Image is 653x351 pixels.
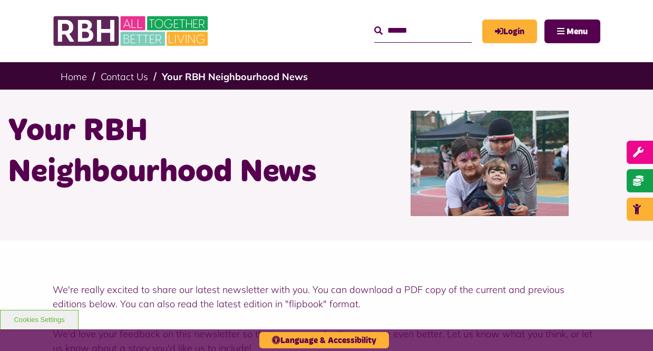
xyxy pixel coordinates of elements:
[53,282,600,311] p: We're really excited to share our latest newsletter with you. You can download a PDF copy of the ...
[482,19,537,43] a: MyRBH
[567,27,588,36] span: Menu
[8,111,319,193] h1: Your RBH Neighbourhood News
[61,71,87,83] a: Home
[101,71,148,83] a: Contact Us
[411,111,569,216] img: Freehold1
[544,19,600,43] button: Navigation
[53,11,211,52] img: RBH
[606,304,653,351] iframe: Netcall Web Assistant for live chat
[259,332,389,348] button: Language & Accessibility
[162,71,308,83] a: Your RBH Neighbourhood News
